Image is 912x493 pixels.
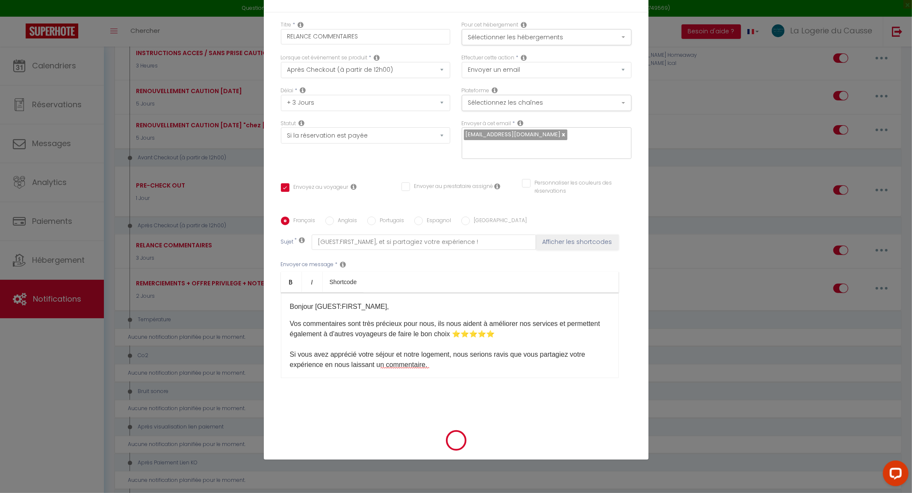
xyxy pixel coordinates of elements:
[299,120,305,126] i: Booking status
[281,272,302,292] a: Bold
[462,21,519,29] label: Pour cet hébergement
[521,54,527,61] i: Action Type
[299,237,305,244] i: Subject
[334,217,357,226] label: Anglais
[351,183,357,190] i: Envoyer au voyageur
[518,120,524,126] i: Recipient
[423,217,452,226] label: Espagnol
[876,457,912,493] iframe: LiveChat chat widget
[281,261,334,269] label: Envoyer ce message
[462,54,515,62] label: Effectuer cette action
[302,272,323,292] a: Italic
[492,87,498,94] i: Action Channel
[281,87,294,95] label: Délai
[290,319,610,390] p: ​​Vos commentaires sont très précieux pour nous, ils nous aident à améliorer nos services et perm...
[374,54,380,61] i: Event Occur
[290,302,610,312] p: Bonjour [GUEST:FIRST_NAME]​,
[462,95,632,111] button: Sélectionnez les chaînes
[536,235,619,250] button: Afficher les shortcodes
[289,183,348,193] label: Envoyez au voyageur
[462,29,632,45] button: Sélectionner les hébergements
[466,130,561,138] span: [EMAIL_ADDRESS][DOMAIN_NAME]
[289,217,316,226] label: Français
[300,87,306,94] i: Action Time
[495,183,501,190] i: Envoyer au prestataire si il est assigné
[281,54,368,62] label: Lorsque cet événement se produit
[281,120,296,128] label: Statut
[462,120,511,128] label: Envoyer à cet email
[281,238,294,247] label: Sujet
[298,21,304,28] i: Title
[470,217,527,226] label: [GEOGRAPHIC_DATA]
[323,272,364,292] a: Shortcode
[281,21,292,29] label: Titre
[340,261,346,268] i: Message
[376,217,404,226] label: Portugais
[521,21,527,28] i: This Rental
[462,87,490,95] label: Plateforme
